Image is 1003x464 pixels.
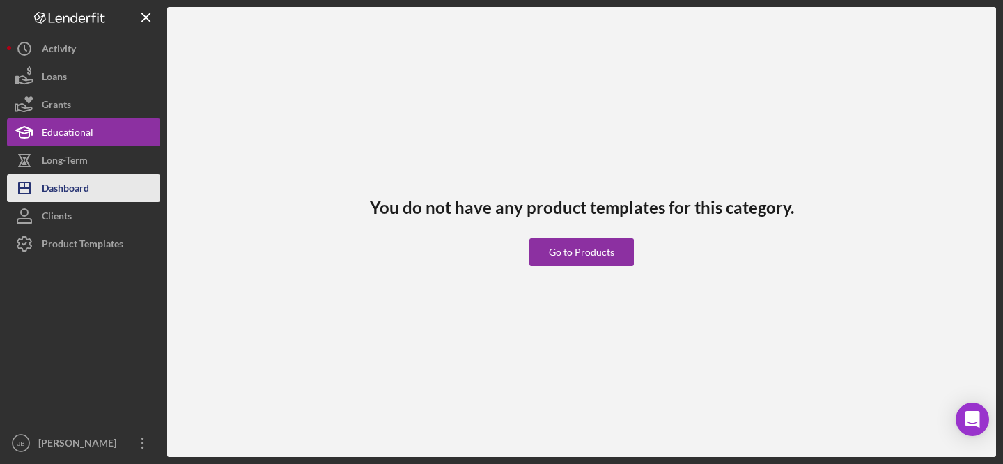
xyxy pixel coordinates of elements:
div: Product Templates [42,230,123,261]
div: Clients [42,202,72,233]
button: Dashboard [7,174,160,202]
div: [PERSON_NAME] [35,429,125,461]
button: Go to Products [529,238,634,266]
button: Loans [7,63,160,91]
div: Go to Products [549,238,614,266]
a: Go to Products [529,217,634,266]
div: Grants [42,91,71,122]
div: Open Intercom Messenger [956,403,989,436]
div: Educational [42,118,93,150]
h3: You do not have any product templates for this category. [370,198,794,217]
button: Grants [7,91,160,118]
div: Dashboard [42,174,89,206]
button: Clients [7,202,160,230]
button: Educational [7,118,160,146]
div: Long-Term [42,146,88,178]
button: Long-Term [7,146,160,174]
button: Product Templates [7,230,160,258]
div: Activity [42,35,76,66]
button: JB[PERSON_NAME] [7,429,160,457]
button: Activity [7,35,160,63]
text: JB [17,440,24,447]
div: Loans [42,63,67,94]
